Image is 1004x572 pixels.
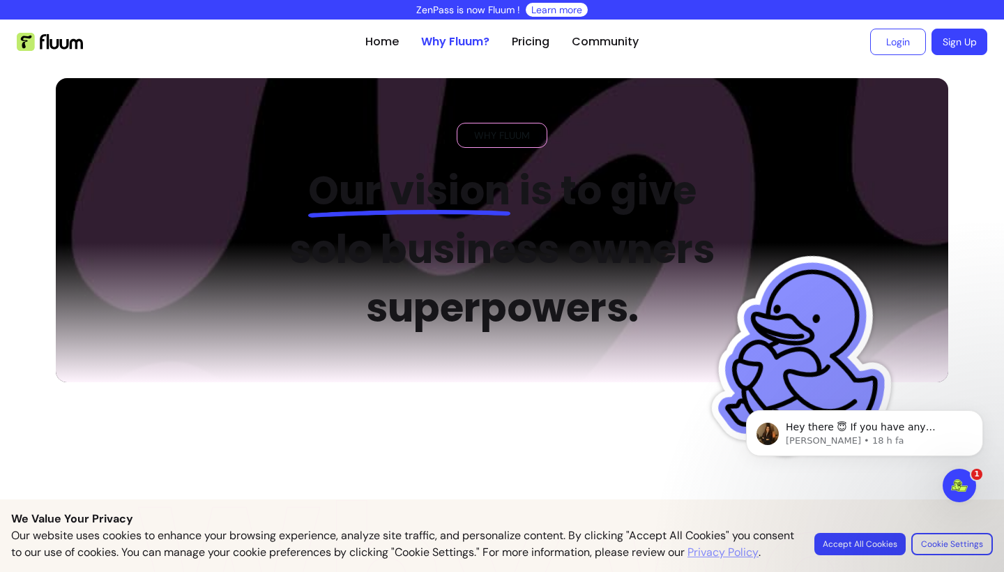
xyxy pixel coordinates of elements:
[971,469,982,480] span: 1
[943,469,976,502] iframe: Intercom live chat
[911,533,993,555] button: Cookie Settings
[687,544,759,561] a: Privacy Policy
[17,33,83,51] img: Fluum Logo
[469,128,535,142] span: WHY FLUUM
[421,33,489,50] a: Why Fluum?
[725,381,1004,534] iframe: Intercom notifications messaggio
[512,33,549,50] a: Pricing
[11,511,993,527] p: We Value Your Privacy
[572,33,639,50] a: Community
[931,29,987,55] a: Sign Up
[699,221,919,495] img: Fluum Duck sticker
[870,29,926,55] a: Login
[365,33,399,50] a: Home
[416,3,520,17] p: ZenPass is now Fluum !
[266,162,738,338] h2: is to give solo business owners superpowers.
[814,533,906,555] button: Accept All Cookies
[308,163,510,218] span: Our vision
[11,527,798,561] p: Our website uses cookies to enhance your browsing experience, analyze site traffic, and personali...
[531,3,582,17] a: Learn more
